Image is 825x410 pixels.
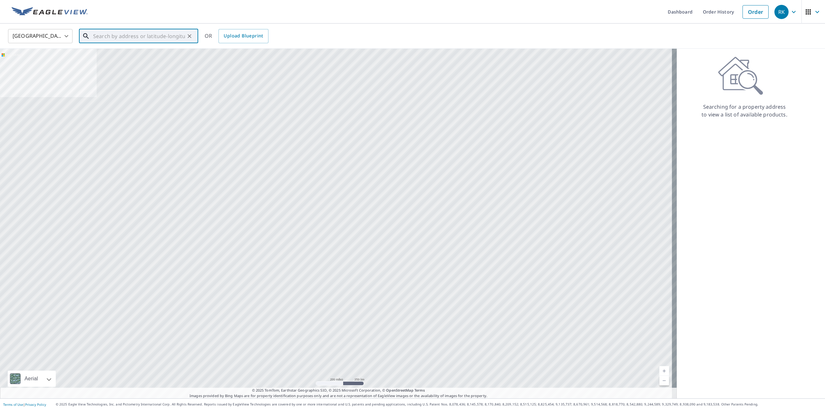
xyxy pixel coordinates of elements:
input: Search by address or latitude-longitude [93,27,185,45]
div: OR [205,29,268,43]
a: Upload Blueprint [218,29,268,43]
span: © 2025 TomTom, Earthstar Geographics SIO, © 2025 Microsoft Corporation, © [252,388,425,393]
span: Upload Blueprint [224,32,263,40]
img: EV Logo [12,7,88,17]
div: RK [774,5,789,19]
a: Privacy Policy [25,402,46,407]
button: Clear [185,32,194,41]
a: Current Level 5, Zoom Out [659,376,669,385]
div: Aerial [8,371,56,387]
a: Terms [414,388,425,393]
p: © 2025 Eagle View Technologies, Inc. and Pictometry International Corp. All Rights Reserved. Repo... [56,402,822,407]
a: Order [742,5,769,19]
div: [GEOGRAPHIC_DATA] [8,27,73,45]
a: Terms of Use [3,402,23,407]
p: Searching for a property address to view a list of available products. [701,103,788,118]
p: | [3,403,46,406]
a: OpenStreetMap [386,388,413,393]
a: Current Level 5, Zoom In [659,366,669,376]
div: Aerial [23,371,40,387]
